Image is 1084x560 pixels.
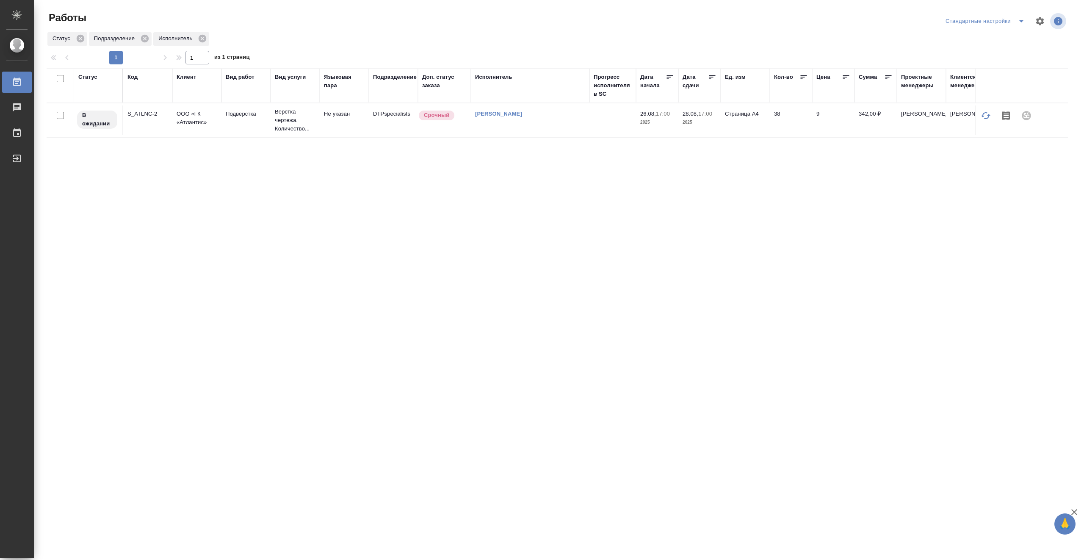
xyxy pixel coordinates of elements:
[859,73,877,81] div: Сумма
[127,110,168,118] div: S_ATLNC-2
[897,105,946,135] td: [PERSON_NAME]
[422,73,467,90] div: Доп. статус заказа
[683,73,708,90] div: Дата сдачи
[475,73,512,81] div: Исполнитель
[1016,105,1037,126] div: Проект не привязан
[94,34,138,43] p: Подразделение
[47,32,87,46] div: Статус
[946,105,995,135] td: [PERSON_NAME]
[373,73,417,81] div: Подразделение
[89,32,152,46] div: Подразделение
[656,111,670,117] p: 17:00
[226,110,266,118] p: Подверстка
[1054,513,1076,535] button: 🙏
[721,105,770,135] td: Страница А4
[275,108,315,133] p: Верстка чертежа. Количество...
[594,73,632,98] div: Прогресс исполнителя в SC
[320,105,369,135] td: Не указан
[76,110,118,130] div: Исполнитель назначен, приступать к работе пока рано
[640,118,674,127] p: 2025
[854,105,897,135] td: 342,00 ₽
[369,105,418,135] td: DTPspecialists
[78,73,97,81] div: Статус
[475,111,522,117] a: [PERSON_NAME]
[950,73,991,90] div: Клиентские менеджеры
[640,111,656,117] p: 26.08,
[127,73,138,81] div: Код
[943,14,1030,28] div: split button
[812,105,854,135] td: 9
[976,105,996,126] button: Обновить
[1058,515,1072,533] span: 🙏
[640,73,666,90] div: Дата начала
[214,52,250,64] span: из 1 страниц
[177,110,217,127] p: ООО «ГК «Атлантис»
[683,118,716,127] p: 2025
[424,111,449,119] p: Срочный
[177,73,196,81] div: Клиент
[324,73,365,90] div: Языковая пара
[683,111,698,117] p: 28.08,
[774,73,793,81] div: Кол-во
[82,111,112,128] p: В ожидании
[770,105,812,135] td: 38
[53,34,73,43] p: Статус
[725,73,746,81] div: Ед. изм
[996,105,1016,126] button: Скопировать мини-бриф
[698,111,712,117] p: 17:00
[1030,11,1050,31] span: Настроить таблицу
[275,73,306,81] div: Вид услуги
[226,73,254,81] div: Вид работ
[816,73,830,81] div: Цена
[1050,13,1068,29] span: Посмотреть информацию
[47,11,86,25] span: Работы
[158,34,195,43] p: Исполнитель
[901,73,942,90] div: Проектные менеджеры
[153,32,209,46] div: Исполнитель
